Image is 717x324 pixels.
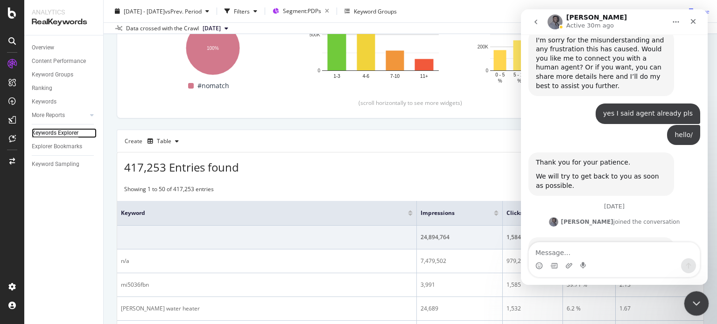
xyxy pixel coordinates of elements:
div: Filters [234,7,250,15]
span: Keyword [121,209,394,217]
text: 0 [317,68,320,73]
span: [DATE] - [DATE] [124,7,165,15]
div: Overview [32,43,54,53]
button: Send a message… [160,249,175,264]
div: Create [125,134,183,149]
div: Explorer Bookmarks [32,142,82,152]
text: 0 [485,68,488,73]
div: Hello [PERSON_NAME],Hope you're doing great.Could you specify what is not working, so that I can ... [7,228,153,294]
div: 1.67 [619,304,700,313]
iframe: To enrich screen reader interactions, please activate Accessibility in Grammarly extension settings [521,9,708,285]
button: Emoji picker [14,253,22,260]
div: 1,585 [506,281,559,289]
button: Table [144,134,183,149]
text: 7-10 [390,74,400,79]
div: Renaud says… [7,228,179,315]
svg: A chart. [140,16,285,76]
div: Content Performance [32,56,86,66]
a: Explorer Bookmarks [32,142,97,152]
a: Keywords Explorer [32,128,97,138]
div: Save [697,7,710,15]
div: 24,894,764 [421,233,498,241]
div: Keywords [32,97,56,107]
div: 7,479,502 [421,257,498,265]
div: [PERSON_NAME] water heater [121,304,413,313]
span: vs Prev. Period [165,7,202,15]
span: 417,253 Entries found [124,159,239,175]
text: 5 - 10 [513,72,526,77]
text: 1-3 [333,74,340,79]
a: More Reports [32,110,87,120]
div: Showing 1 to 50 of 417,253 entries [124,185,214,196]
div: More Reports [32,110,65,120]
div: (scroll horizontally to see more widgets) [128,99,692,107]
div: Keywords Explorer [32,128,78,138]
text: % [517,78,521,83]
text: 500K [309,32,321,37]
a: Ranking [32,83,97,93]
div: Data crossed with the Crawl [126,24,199,33]
div: n/a [121,257,413,265]
text: 200K [478,44,489,49]
text: 100% [207,46,219,51]
text: 0 - 5 [495,72,505,77]
a: Keyword Groups [32,70,97,80]
div: Keyword Groups [354,7,397,15]
button: Segment:PDPs [269,4,333,19]
span: Segment: PDPs [283,7,321,15]
textarea: Message… [8,233,179,249]
button: Upload attachment [44,253,52,260]
text: 4-6 [363,74,370,79]
a: Content Performance [32,56,97,66]
div: mi5036fbn [121,281,413,289]
div: Ranking [32,83,52,93]
div: Analytics [32,7,96,17]
div: Keyword Groups [32,70,73,80]
div: 979,214 [506,257,559,265]
div: Table [157,138,171,144]
button: [DATE] - [DATE]vsPrev. Period [111,4,213,19]
text: 11+ [420,74,428,79]
span: #nomatch [197,80,229,91]
button: Save [685,4,710,19]
span: Impressions [421,209,479,217]
div: 1,584,588 [506,233,559,241]
span: 2025 Aug. 30th [203,24,221,33]
button: Gif picker [29,253,37,260]
text: % [498,78,502,83]
div: Keyword Sampling [32,159,79,169]
button: Filters [221,4,261,19]
span: Clicks [506,209,541,217]
a: Keywords [32,97,97,107]
div: RealKeywords [32,17,96,28]
div: 1,532 [506,304,559,313]
button: [DATE] [199,23,232,34]
iframe: Intercom live chat [684,291,709,316]
div: 24,689 [421,304,498,313]
a: Overview [32,43,97,53]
